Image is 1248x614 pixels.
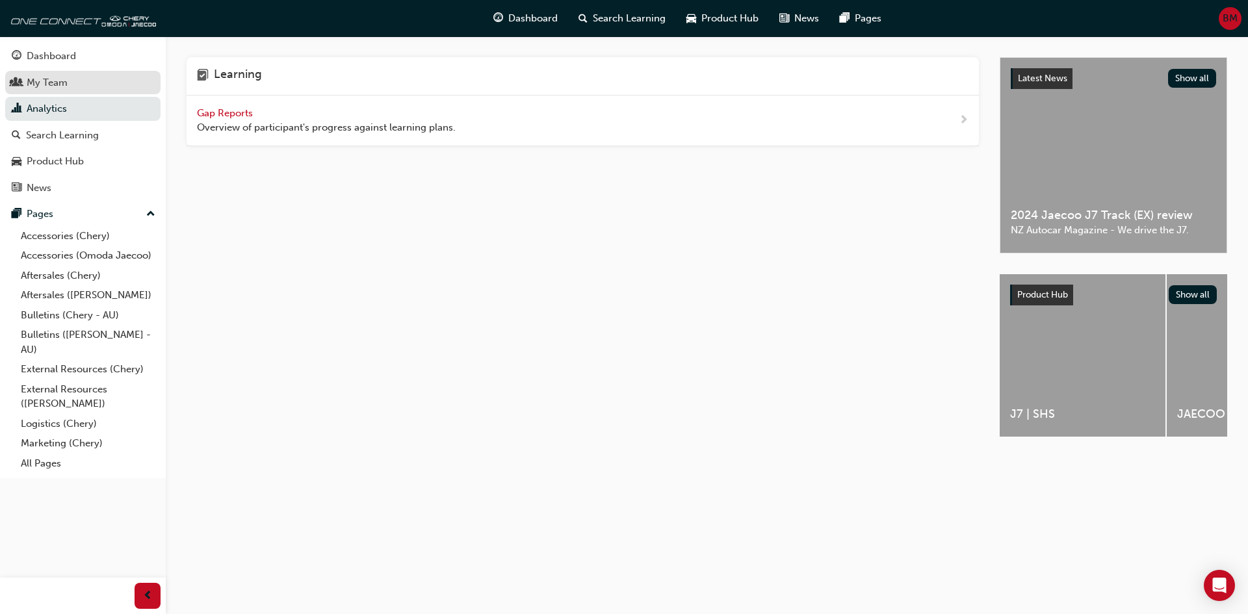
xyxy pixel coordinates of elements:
span: guage-icon [493,10,503,27]
span: people-icon [12,77,21,89]
a: guage-iconDashboard [483,5,568,32]
span: chart-icon [12,103,21,115]
span: news-icon [12,183,21,194]
a: Accessories (Chery) [16,226,161,246]
div: My Team [27,75,68,90]
a: Logistics (Chery) [16,414,161,434]
button: Show all [1168,69,1217,88]
a: Search Learning [5,123,161,147]
a: Accessories (Omoda Jaecoo) [16,246,161,266]
span: NZ Autocar Magazine - We drive the J7. [1011,223,1216,238]
span: car-icon [12,156,21,168]
span: search-icon [12,130,21,142]
a: Aftersales ([PERSON_NAME]) [16,285,161,305]
span: BM [1223,11,1238,26]
a: External Resources ([PERSON_NAME]) [16,379,161,414]
span: prev-icon [143,588,153,604]
div: Dashboard [27,49,76,64]
a: Bulletins ([PERSON_NAME] - AU) [16,325,161,359]
span: Product Hub [1017,289,1068,300]
span: 2024 Jaecoo J7 Track (EX) review [1011,208,1216,223]
span: Pages [855,11,881,26]
span: pages-icon [12,209,21,220]
a: Latest NewsShow all2024 Jaecoo J7 Track (EX) reviewNZ Autocar Magazine - We drive the J7. [1000,57,1227,253]
span: Product Hub [701,11,759,26]
a: Product HubShow all [1010,285,1217,305]
span: news-icon [779,10,789,27]
button: DashboardMy TeamAnalyticsSearch LearningProduct HubNews [5,42,161,202]
span: Gap Reports [197,107,255,119]
a: car-iconProduct Hub [676,5,769,32]
span: car-icon [686,10,696,27]
a: Analytics [5,97,161,121]
button: Pages [5,202,161,226]
span: J7 | SHS [1010,407,1155,422]
div: Open Intercom Messenger [1204,570,1235,601]
a: External Resources (Chery) [16,359,161,379]
span: search-icon [578,10,588,27]
span: learning-icon [197,68,209,84]
span: News [794,11,819,26]
span: Dashboard [508,11,558,26]
span: pages-icon [840,10,850,27]
button: Show all [1169,285,1217,304]
a: pages-iconPages [829,5,892,32]
div: Product Hub [27,154,84,169]
span: Latest News [1018,73,1067,84]
span: Overview of participant's progress against learning plans. [197,120,456,135]
a: search-iconSearch Learning [568,5,676,32]
a: Aftersales (Chery) [16,266,161,286]
a: My Team [5,71,161,95]
img: oneconnect [6,5,156,31]
a: news-iconNews [769,5,829,32]
a: News [5,176,161,200]
span: next-icon [959,112,968,129]
a: Product Hub [5,149,161,173]
div: Pages [27,207,53,222]
h4: Learning [214,68,262,84]
div: Search Learning [26,128,99,143]
a: Gap Reports Overview of participant's progress against learning plans.next-icon [187,96,979,146]
span: Search Learning [593,11,666,26]
span: up-icon [146,206,155,223]
a: J7 | SHS [1000,274,1165,437]
a: Bulletins (Chery - AU) [16,305,161,326]
button: BM [1219,7,1241,30]
div: News [27,181,51,196]
a: Dashboard [5,44,161,68]
a: Marketing (Chery) [16,433,161,454]
a: Latest NewsShow all [1011,68,1216,89]
a: All Pages [16,454,161,474]
span: guage-icon [12,51,21,62]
